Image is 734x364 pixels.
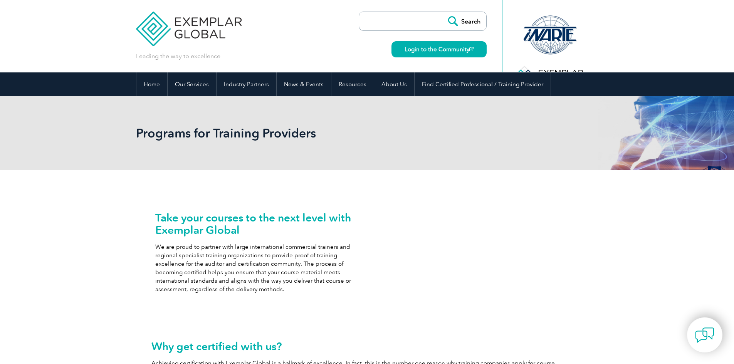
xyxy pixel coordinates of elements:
a: Login to the Community [391,41,487,57]
a: Industry Partners [217,72,276,96]
img: open_square.png [469,47,474,51]
a: About Us [374,72,414,96]
a: Resources [331,72,374,96]
h2: Why get certified with us? [151,340,583,352]
img: contact-chat.png [695,325,714,345]
p: Leading the way to excellence [136,52,220,60]
input: Search [444,12,486,30]
a: Home [136,72,167,96]
h2: Programs for Training Providers [136,127,460,139]
p: We are proud to partner with large international commercial trainers and regional specialist trai... [155,243,363,294]
h2: Take your courses to the next level with Exemplar Global [155,211,363,236]
a: Find Certified Professional / Training Provider [415,72,551,96]
a: News & Events [277,72,331,96]
a: Our Services [168,72,216,96]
